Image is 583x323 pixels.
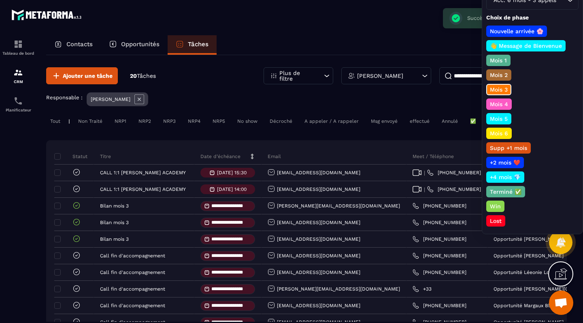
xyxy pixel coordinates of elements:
a: [PHONE_NUMBER] [413,302,466,309]
span: Ajouter une tâche [63,72,113,80]
a: Opportunités [101,35,168,55]
a: [PHONE_NUMBER] [413,269,466,276]
a: [PHONE_NUMBER] [413,236,466,242]
p: Lost [489,217,503,225]
span: | [424,186,425,193]
p: Call fin d'accompagnement [100,253,165,259]
div: NRP1 [111,116,130,126]
p: Email [268,153,281,160]
img: formation [13,68,23,77]
p: | [68,118,70,124]
p: Opportunité Léeonie Lotties [494,270,560,275]
p: [DATE] 14:00 [217,186,247,192]
p: Contacts [66,41,93,48]
span: | [424,170,425,176]
p: Plus de filtre [279,70,315,81]
div: Annulé [438,116,462,126]
p: Mois 2 [489,71,509,79]
img: formation [13,39,23,49]
p: [DATE] 15:30 [217,170,247,175]
a: [PHONE_NUMBER] [413,203,466,209]
img: logo [11,7,84,22]
p: Win [489,202,502,210]
p: Mois 1 [489,56,508,64]
p: Opportunité Margaux Blandeau [494,303,567,308]
p: Bilan mois 3 [100,220,129,225]
div: NRP5 [209,116,229,126]
p: CALL 1:1 [PERSON_NAME] ACADEMY [100,170,186,175]
p: Meet / Téléphone [413,153,454,160]
p: 20 [130,72,156,80]
p: Mois 5 [489,115,509,123]
div: Décroché [266,116,296,126]
div: NRP3 [159,116,180,126]
button: Ajouter une tâche [46,67,118,84]
p: Call fin d'accompagnement [100,286,165,292]
p: +2 mois ❤️ [489,158,521,167]
a: Contacts [46,35,101,55]
p: Statut [56,153,87,160]
p: Choix de phase [486,14,579,21]
p: Responsable : [46,94,83,101]
p: Call fin d'accompagnement [100,270,165,275]
div: Tout [46,116,64,126]
p: Terminé ✅ [489,188,523,196]
div: ✅ [466,116,480,126]
p: Opportunité [PERSON_NAME] [494,236,564,242]
a: [PHONE_NUMBER] [427,186,481,193]
p: Opportunité [PERSON_NAME] [494,253,564,259]
p: Supp +1 mois [489,144,528,152]
div: effectué [406,116,434,126]
p: Call fin d'accompagnement [100,303,165,308]
div: A appeler / A rappeler [300,116,363,126]
p: Tâches [188,41,209,48]
p: Bilan mois 3 [100,236,129,242]
span: Tâches [137,73,156,79]
a: [PHONE_NUMBER] [427,169,481,176]
a: formationformationTableau de bord [2,33,34,62]
a: formationformationCRM [2,62,34,90]
p: 👋 Message de Bienvenue [489,42,563,50]
p: Nouvelle arrivée 🌸 [489,27,545,35]
p: CALL 1:1 [PERSON_NAME] ACADEMY [100,186,186,192]
a: Tâches [168,35,217,55]
div: No show [233,116,262,126]
div: NRP2 [134,116,155,126]
div: NRP4 [184,116,204,126]
a: schedulerschedulerPlanificateur [2,90,34,118]
p: Date d’échéance [200,153,240,160]
p: Tableau de bord [2,51,34,56]
p: +4 mois 💎 [489,173,522,181]
p: [PERSON_NAME] [357,73,403,79]
p: Mois 3 [489,86,509,94]
a: [PHONE_NUMBER] [413,252,466,259]
p: Planificateur [2,108,34,112]
p: Mois 4 [489,100,509,108]
a: [PHONE_NUMBER] [413,219,466,226]
a: +33 [413,286,432,292]
div: Ouvrir le chat [549,291,573,315]
p: CRM [2,79,34,84]
div: Non Traité [74,116,106,126]
p: Opportunités [121,41,160,48]
p: Bilan mois 3 [100,203,129,209]
p: Mois 6 [489,129,509,137]
p: [PERSON_NAME] [91,96,130,102]
p: Titre [100,153,111,160]
img: scheduler [13,96,23,106]
div: Msg envoyé [367,116,402,126]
